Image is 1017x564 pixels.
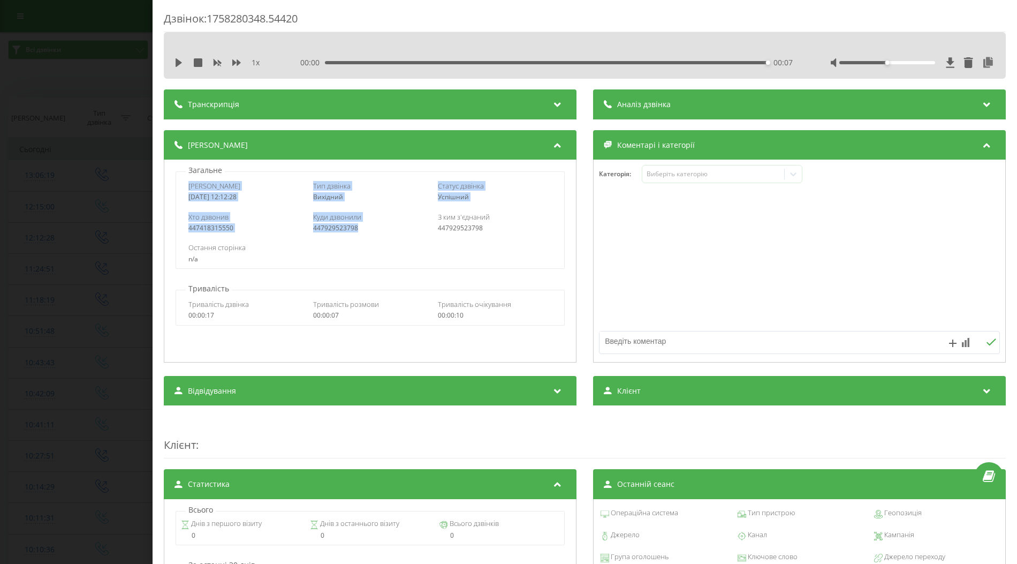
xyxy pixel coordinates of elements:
[885,61,889,65] div: Accessibility label
[164,11,1006,32] div: Дзвінок : 1758280348.54420
[773,57,793,68] span: 00:07
[609,552,669,562] span: Група оголошень
[186,165,225,176] p: Загальне
[188,140,248,151] span: [PERSON_NAME]
[746,508,795,518] span: Тип пристрою
[188,299,249,309] span: Тривалість дзвінка
[448,518,499,529] span: Всього дзвінків
[746,530,767,540] span: Канал
[188,386,236,396] span: Відвідування
[439,532,560,539] div: 0
[188,99,239,110] span: Транскрипція
[164,438,196,452] span: Клієнт
[438,192,469,201] span: Успішний
[313,224,427,232] div: 447929523798
[188,255,551,263] div: n/a
[318,518,399,529] span: Днів з останнього візиту
[883,508,922,518] span: Геопозиція
[186,505,216,515] p: Всього
[313,312,427,319] div: 00:00:07
[313,299,379,309] span: Тривалість розмови
[189,518,262,529] span: Днів з першого візиту
[617,479,674,490] span: Останній сеанс
[252,57,260,68] span: 1 x
[181,532,301,539] div: 0
[310,532,430,539] div: 0
[617,99,671,110] span: Аналіз дзвінка
[300,57,325,68] span: 00:00
[188,312,302,319] div: 00:00:17
[188,479,230,490] span: Статистика
[188,212,229,222] span: Хто дзвонив
[188,181,240,191] span: [PERSON_NAME]
[746,552,798,562] span: Ключове слово
[188,193,302,201] div: [DATE] 12:12:28
[313,181,351,191] span: Тип дзвінка
[609,508,678,518] span: Операційна система
[164,416,1006,458] div: :
[599,170,642,178] h4: Категорія :
[188,243,246,252] span: Остання сторінка
[883,530,914,540] span: Кампанія
[617,140,695,151] span: Коментарі і категорії
[438,312,551,319] div: 00:00:10
[766,61,770,65] div: Accessibility label
[438,224,551,232] div: 447929523798
[647,170,780,178] div: Виберіть категорію
[609,530,640,540] span: Джерело
[883,552,945,562] span: Джерело переходу
[313,212,361,222] span: Куди дзвонили
[438,212,490,222] span: З ким з'єднаний
[438,181,484,191] span: Статус дзвінка
[617,386,641,396] span: Клієнт
[438,299,511,309] span: Тривалість очікування
[313,192,343,201] span: Вихідний
[188,224,302,232] div: 447418315550
[186,283,232,294] p: Тривалість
